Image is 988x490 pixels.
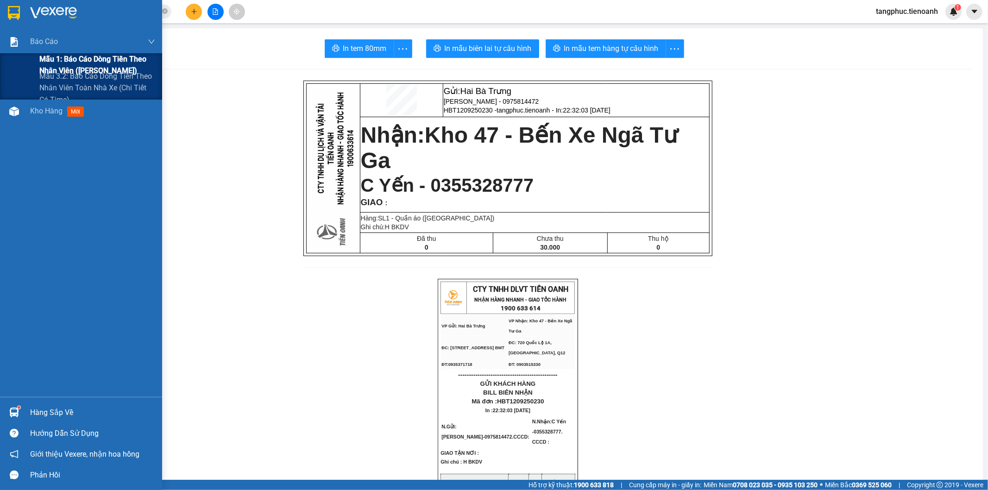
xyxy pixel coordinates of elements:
img: warehouse-icon [9,107,19,116]
span: In : [485,408,530,413]
span: Gửi: [51,5,119,15]
button: printerIn mẫu biên lai tự cấu hình [426,39,539,58]
button: printerIn tem 80mm [325,39,394,58]
span: message [10,471,19,479]
span: Kho hàng [30,107,63,115]
span: more [394,43,412,55]
img: logo [441,286,465,309]
span: Gửi: [444,86,511,96]
button: more [666,39,684,58]
span: Chưa thu [537,235,564,242]
span: HBT1209250230 - [51,35,117,59]
span: printer [553,44,560,53]
span: mới [67,107,84,117]
span: Thu hộ [648,235,669,242]
span: N.Gửi: [441,424,531,440]
img: icon-new-feature [950,7,958,16]
strong: KL [516,479,522,485]
span: 22:32:03 [DATE] [59,51,113,59]
span: Mẫu 3.2: Báo cáo dòng tiền theo nhân viên toàn nhà xe (Chi Tiết Có Time) [39,70,155,105]
span: printer [434,44,441,53]
span: Hàng:SL [361,214,495,222]
strong: 1900 633 614 [501,305,541,312]
span: down [148,38,155,45]
span: 30.000 [540,244,560,251]
strong: 1900 633 818 [574,481,614,489]
span: 22:32:03 [DATE] [493,408,530,413]
span: Đã thu [417,235,436,242]
span: C Yến - 0355328777 [361,175,534,195]
span: GỬI KHÁCH HÀNG [480,380,536,387]
span: [PERSON_NAME] - 0975814472 [51,17,117,33]
span: ĐT:0935371718 [441,362,472,367]
span: 0355328777. CCCD : [532,429,563,445]
span: In mẫu biên lai tự cấu hình [445,43,532,54]
div: Hàng sắp về [30,406,155,420]
strong: NHẬN HÀNG NHANH - GIAO TỐC HÀNH [475,297,567,303]
strong: 0708 023 035 - 0935 103 250 [733,481,818,489]
strong: Tên hàng [464,479,485,485]
span: [PERSON_NAME] [441,434,483,440]
span: VP Gửi: Hai Bà Trưng [441,324,485,328]
span: tangphuc.tienoanh - In: [51,43,117,59]
div: Hướng dẫn sử dụng [30,427,155,440]
span: close-circle [162,8,168,14]
span: 1 - Quần áo ([GEOGRAPHIC_DATA]) [386,214,494,222]
strong: Cước hàng [546,479,572,485]
span: C Yến - [532,419,566,445]
span: [PERSON_NAME] - 0975814472 [444,98,539,105]
span: VP Nhận: Kho 47 - Bến Xe Ngã Tư Ga [509,319,572,333]
span: aim [233,8,240,15]
span: HBT1209250230 - [444,107,610,114]
img: solution-icon [9,37,19,47]
div: Phản hồi [30,468,155,482]
span: 0975814472. [485,434,531,440]
span: ĐT: 0903515330 [509,362,541,367]
strong: Nhận: [18,65,127,167]
span: Miền Nam [704,480,818,490]
span: more [666,43,684,55]
span: tangphuc.tienoanh - In: [497,107,610,114]
span: Ghi chú: [361,223,409,231]
span: CCCD: [514,434,531,440]
span: Mã đơn : [472,398,544,405]
span: 0 [657,244,661,251]
span: HBT1209250230 [497,398,544,405]
strong: SL [532,479,539,485]
span: caret-down [970,7,979,16]
span: ⚪️ [820,483,823,487]
span: GIAO [361,197,383,207]
span: : [383,199,387,207]
img: logo-vxr [8,6,20,20]
span: tangphuc.tienoanh [868,6,945,17]
span: notification [10,450,19,459]
span: | [621,480,622,490]
button: more [394,39,412,58]
span: Hai Bà Trưng [460,86,512,96]
span: 22:32:03 [DATE] [563,107,610,114]
button: caret-down [966,4,982,20]
span: plus [191,8,197,15]
span: Hai Bà Trưng [68,5,119,15]
sup: 1 [955,4,961,11]
strong: 0369 525 060 [852,481,892,489]
span: file-add [212,8,219,15]
button: file-add [208,4,224,20]
span: In mẫu tem hàng tự cấu hình [564,43,659,54]
span: Báo cáo [30,36,58,47]
span: Kho 47 - Bến Xe Ngã Tư Ga [361,123,678,173]
span: | [899,480,900,490]
button: aim [229,4,245,20]
img: warehouse-icon [9,408,19,417]
span: ---------------------------------------------- [458,371,557,378]
span: - [483,434,531,440]
span: Miền Bắc [825,480,892,490]
span: close-circle [162,7,168,16]
span: ĐC: [STREET_ADDRESS] BMT [441,346,504,350]
span: N.Nhận: [532,419,566,445]
span: 1 [956,4,959,11]
span: CTY TNHH DLVT TIẾN OANH [473,285,568,294]
span: 0 [425,244,428,251]
span: BILL BIÊN NHẬN [483,389,533,396]
sup: 1 [18,406,20,409]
